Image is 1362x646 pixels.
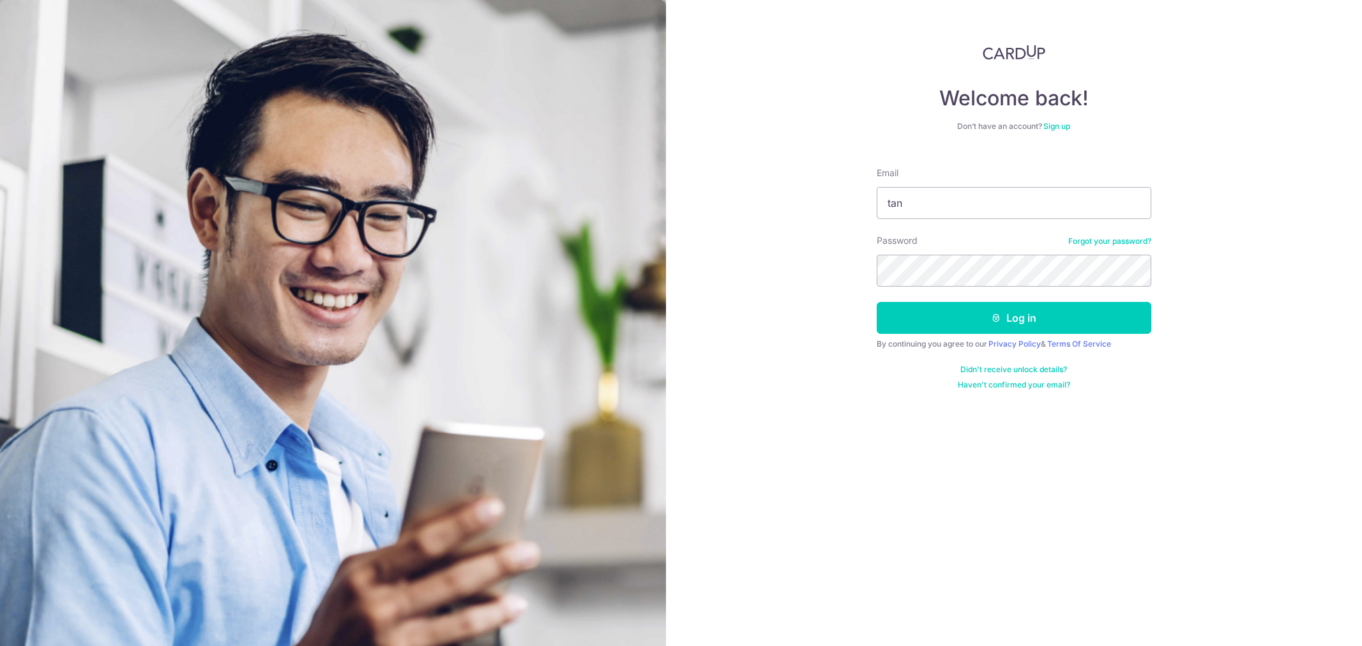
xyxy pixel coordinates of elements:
[988,339,1041,349] a: Privacy Policy
[877,86,1151,111] h4: Welcome back!
[877,302,1151,334] button: Log in
[960,364,1067,375] a: Didn't receive unlock details?
[983,45,1045,60] img: CardUp Logo
[1068,236,1151,246] a: Forgot your password?
[877,339,1151,349] div: By continuing you agree to our &
[1047,339,1111,349] a: Terms Of Service
[877,187,1151,219] input: Enter your Email
[877,121,1151,131] div: Don’t have an account?
[958,380,1070,390] a: Haven't confirmed your email?
[877,234,918,247] label: Password
[1043,121,1070,131] a: Sign up
[877,167,898,179] label: Email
